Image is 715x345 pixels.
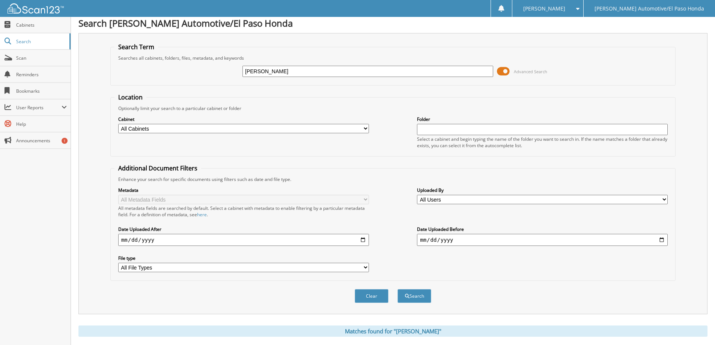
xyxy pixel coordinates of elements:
span: User Reports [16,104,62,111]
span: [PERSON_NAME] [523,6,565,11]
a: here [197,211,207,218]
div: Optionally limit your search to a particular cabinet or folder [114,105,671,111]
button: Search [397,289,431,303]
label: Date Uploaded After [118,226,369,232]
label: Metadata [118,187,369,193]
span: Help [16,121,67,127]
label: Folder [417,116,668,122]
span: Reminders [16,71,67,78]
label: File type [118,255,369,261]
legend: Search Term [114,43,158,51]
button: Clear [355,289,388,303]
label: Cabinet [118,116,369,122]
div: Matches found for "[PERSON_NAME]" [78,325,707,337]
div: 1 [62,138,68,144]
img: scan123-logo-white.svg [8,3,64,14]
span: Search [16,38,66,45]
span: Bookmarks [16,88,67,94]
label: Date Uploaded Before [417,226,668,232]
label: Uploaded By [417,187,668,193]
legend: Additional Document Filters [114,164,201,172]
span: Cabinets [16,22,67,28]
div: Searches all cabinets, folders, files, metadata, and keywords [114,55,671,61]
span: Announcements [16,137,67,144]
span: [PERSON_NAME] Automotive/El Paso Honda [595,6,704,11]
iframe: Chat Widget [677,309,715,345]
h1: Search [PERSON_NAME] Automotive/El Paso Honda [78,17,707,29]
div: Enhance your search for specific documents using filters such as date and file type. [114,176,671,182]
span: Advanced Search [514,69,547,74]
div: All metadata fields are searched by default. Select a cabinet with metadata to enable filtering b... [118,205,369,218]
div: Select a cabinet and begin typing the name of the folder you want to search in. If the name match... [417,136,668,149]
input: start [118,234,369,246]
span: Scan [16,55,67,61]
legend: Location [114,93,146,101]
input: end [417,234,668,246]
